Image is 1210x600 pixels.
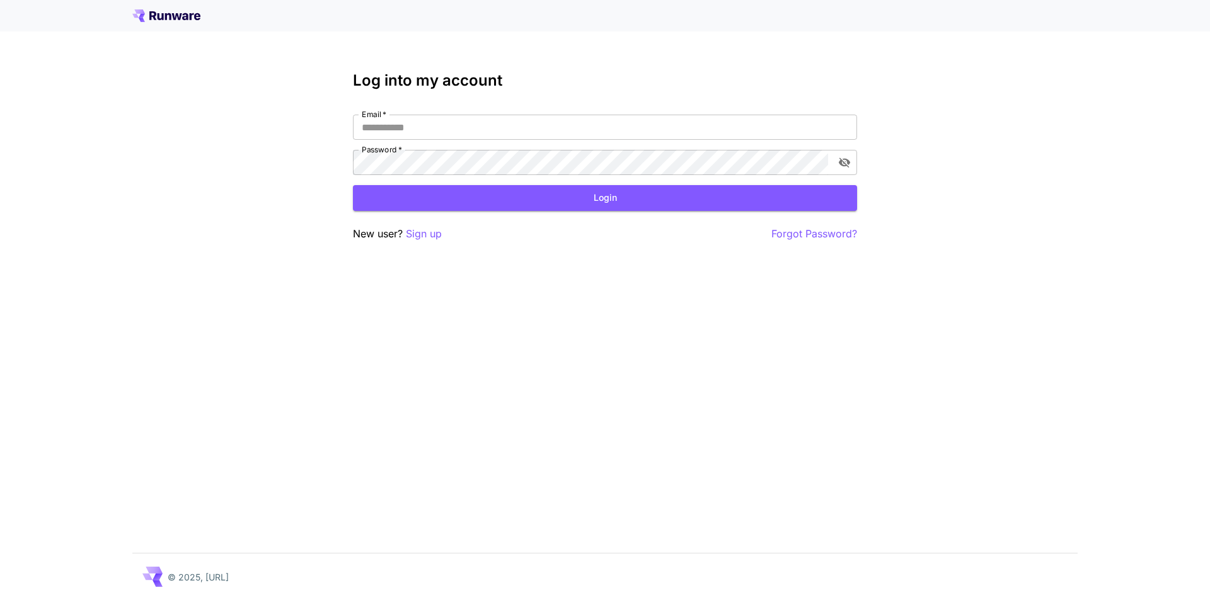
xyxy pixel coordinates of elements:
[362,144,402,155] label: Password
[362,109,386,120] label: Email
[353,226,442,242] p: New user?
[353,185,857,211] button: Login
[833,151,856,174] button: toggle password visibility
[406,226,442,242] button: Sign up
[168,570,229,584] p: © 2025, [URL]
[353,72,857,89] h3: Log into my account
[771,226,857,242] button: Forgot Password?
